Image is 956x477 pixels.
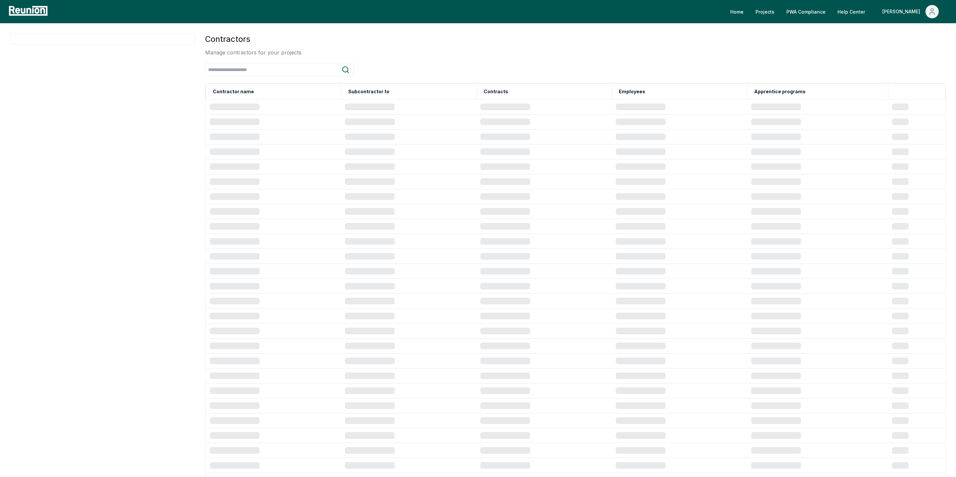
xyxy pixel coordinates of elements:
nav: Main [725,5,949,18]
button: Apprentice programs [753,85,807,98]
a: Help Center [832,5,870,18]
button: Contracts [482,85,510,98]
button: Employees [617,85,647,98]
p: Manage contractors for your projects. [205,48,303,56]
button: Subcontractor to [347,85,391,98]
button: Contractor name [211,85,255,98]
button: [PERSON_NAME] [877,5,944,18]
h3: Contractors [205,33,303,45]
a: Projects [750,5,780,18]
div: [PERSON_NAME] [882,5,923,18]
a: PWA Compliance [781,5,831,18]
a: Home [725,5,749,18]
